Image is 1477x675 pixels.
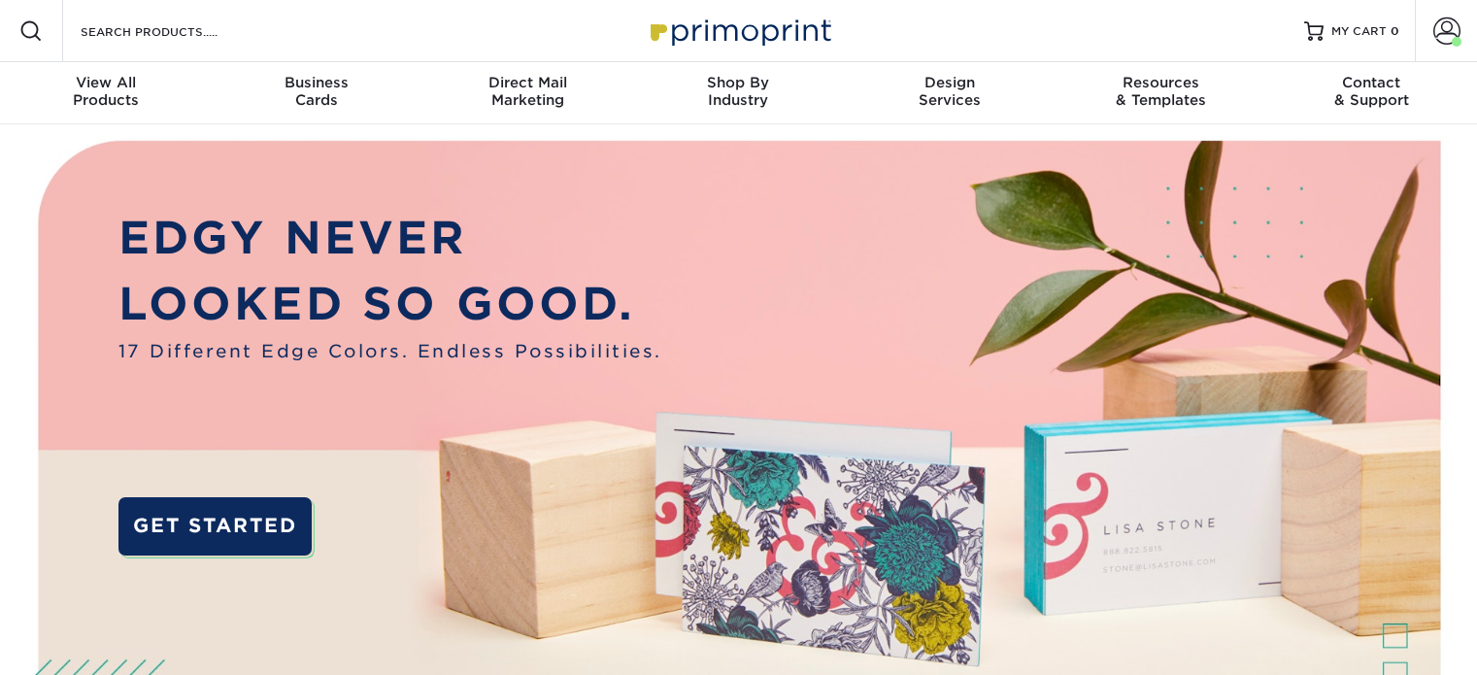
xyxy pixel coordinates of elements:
span: Shop By [633,74,844,91]
a: BusinessCards [211,62,421,124]
a: Shop ByIndustry [633,62,844,124]
input: SEARCH PRODUCTS..... [79,19,268,43]
div: Marketing [422,74,633,109]
img: Primoprint [642,10,836,51]
a: GET STARTED [118,497,312,556]
div: Services [844,74,1055,109]
div: Cards [211,74,421,109]
a: Resources& Templates [1055,62,1265,124]
a: Contact& Support [1266,62,1477,124]
span: Resources [1055,74,1265,91]
div: Industry [633,74,844,109]
a: DesignServices [844,62,1055,124]
p: EDGY NEVER [118,205,662,271]
span: Contact [1266,74,1477,91]
span: Business [211,74,421,91]
span: Design [844,74,1055,91]
a: Direct MailMarketing [422,62,633,124]
span: 17 Different Edge Colors. Endless Possibilities. [118,338,662,364]
span: Direct Mail [422,74,633,91]
p: LOOKED SO GOOD. [118,271,662,337]
div: & Support [1266,74,1477,109]
span: 0 [1391,24,1399,38]
div: & Templates [1055,74,1265,109]
span: MY CART [1331,23,1387,40]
